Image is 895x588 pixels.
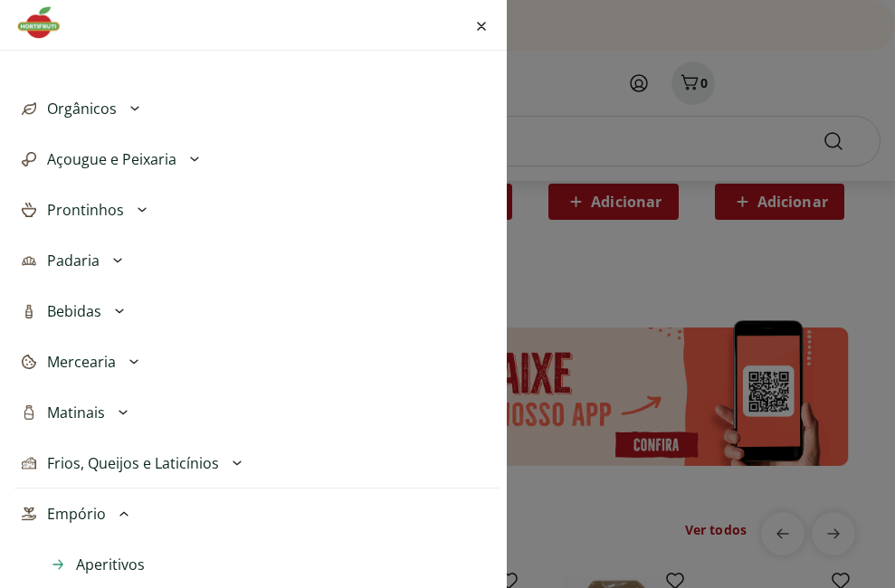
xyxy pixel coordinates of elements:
span: Padaria [47,250,100,271]
span: Aperitivos [76,554,145,575]
button: Orgânicos [14,83,500,134]
button: Frios, Queijos e Laticínios [14,438,500,488]
button: Empório [14,488,500,539]
button: Bebidas [14,286,500,337]
span: Bebidas [47,300,101,322]
a: Aperitivos [47,554,145,575]
span: Frios, Queijos e Laticínios [47,452,219,474]
button: Açougue e Peixaria [14,134,500,185]
button: Mercearia [14,337,500,387]
span: Matinais [47,402,105,423]
button: Fechar menu [471,4,492,47]
button: Matinais [14,387,500,438]
span: Açougue e Peixaria [47,148,176,170]
img: Hortifruti [14,5,75,41]
span: Prontinhos [47,199,124,221]
button: Padaria [14,235,500,286]
button: Prontinhos [14,185,500,235]
span: Empório [47,503,106,525]
span: Orgânicos [47,98,117,119]
span: Mercearia [47,351,116,373]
